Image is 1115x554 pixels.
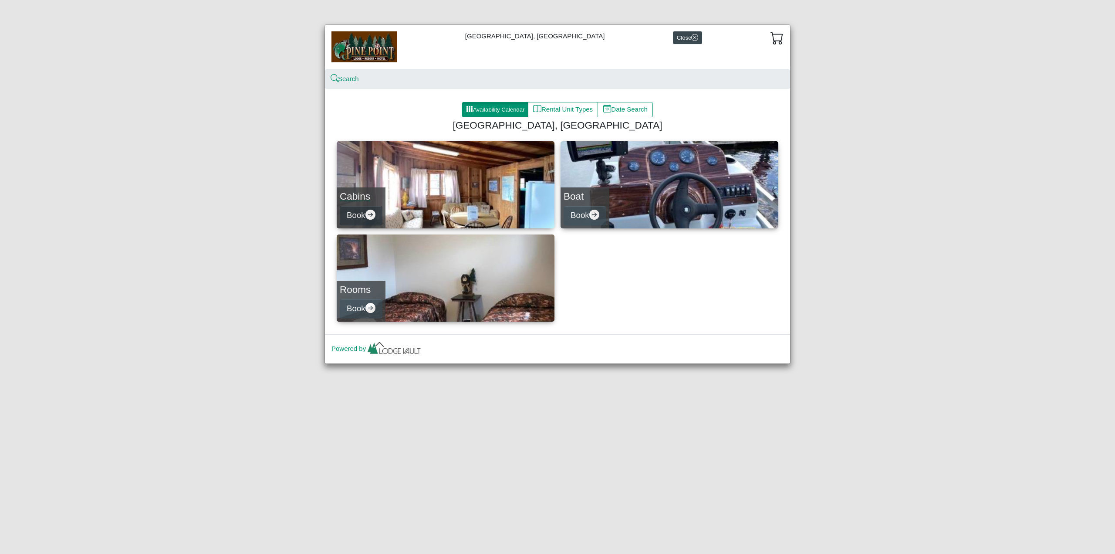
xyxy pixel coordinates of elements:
[365,303,375,313] svg: arrow right circle fill
[603,105,612,113] svg: calendar date
[365,210,375,220] svg: arrow right circle fill
[466,105,473,112] svg: grid3x3 gap fill
[325,25,790,69] div: [GEOGRAPHIC_DATA], [GEOGRAPHIC_DATA]
[331,75,338,82] svg: search
[528,102,598,118] button: bookRental Unit Types
[340,284,382,296] h4: Rooms
[366,340,422,359] img: lv-small.ca335149.png
[340,299,382,319] button: Bookarrow right circle fill
[331,31,397,62] img: b144ff98-a7e1-49bd-98da-e9ae77355310.jpg
[598,102,653,118] button: calendar dateDate Search
[691,34,698,41] svg: x circle
[340,206,382,225] button: Bookarrow right circle fill
[673,31,702,44] button: Closex circle
[340,119,775,131] h4: [GEOGRAPHIC_DATA], [GEOGRAPHIC_DATA]
[564,190,606,202] h4: Boat
[589,210,599,220] svg: arrow right circle fill
[564,206,606,225] button: Bookarrow right circle fill
[331,75,359,82] a: searchSearch
[331,345,422,352] a: Powered by
[462,102,528,118] button: grid3x3 gap fillAvailability Calendar
[770,31,784,44] svg: cart
[340,190,382,202] h4: Cabins
[533,105,541,113] svg: book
